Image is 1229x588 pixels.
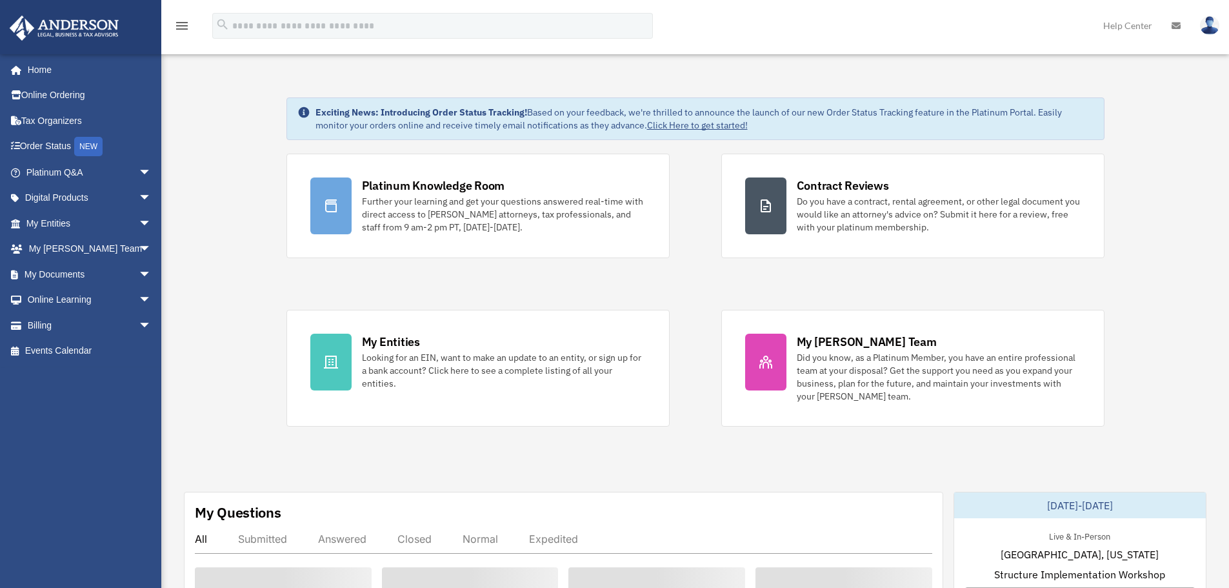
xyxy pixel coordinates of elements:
div: My Questions [195,503,281,522]
span: Structure Implementation Workshop [994,567,1165,582]
div: Do you have a contract, rental agreement, or other legal document you would like an attorney's ad... [797,195,1081,234]
a: Events Calendar [9,338,171,364]
img: Anderson Advisors Platinum Portal [6,15,123,41]
div: Answered [318,532,366,545]
a: Online Ordering [9,83,171,108]
span: arrow_drop_down [139,261,165,288]
a: Home [9,57,165,83]
a: menu [174,23,190,34]
a: Contract Reviews Do you have a contract, rental agreement, or other legal document you would like... [721,154,1104,258]
div: My [PERSON_NAME] Team [797,334,937,350]
div: Looking for an EIN, want to make an update to an entity, or sign up for a bank account? Click her... [362,351,646,390]
a: Tax Organizers [9,108,171,134]
div: Contract Reviews [797,177,889,194]
div: Expedited [529,532,578,545]
i: search [215,17,230,32]
a: Platinum Knowledge Room Further your learning and get your questions answered real-time with dire... [286,154,670,258]
a: Online Learningarrow_drop_down [9,287,171,313]
a: Platinum Q&Aarrow_drop_down [9,159,171,185]
span: arrow_drop_down [139,210,165,237]
div: All [195,532,207,545]
div: Normal [463,532,498,545]
a: My [PERSON_NAME] Teamarrow_drop_down [9,236,171,262]
a: Digital Productsarrow_drop_down [9,185,171,211]
strong: Exciting News: Introducing Order Status Tracking! [315,106,527,118]
span: arrow_drop_down [139,185,165,212]
a: My Entitiesarrow_drop_down [9,210,171,236]
div: Based on your feedback, we're thrilled to announce the launch of our new Order Status Tracking fe... [315,106,1094,132]
a: My Entities Looking for an EIN, want to make an update to an entity, or sign up for a bank accoun... [286,310,670,427]
div: NEW [74,137,103,156]
span: arrow_drop_down [139,159,165,186]
div: [DATE]-[DATE] [954,492,1206,518]
div: Platinum Knowledge Room [362,177,505,194]
div: Live & In-Person [1039,529,1121,542]
span: arrow_drop_down [139,287,165,314]
span: [GEOGRAPHIC_DATA], [US_STATE] [1001,547,1159,562]
span: arrow_drop_down [139,312,165,339]
a: Order StatusNEW [9,134,171,160]
a: Billingarrow_drop_down [9,312,171,338]
div: Closed [397,532,432,545]
img: User Pic [1200,16,1219,35]
span: arrow_drop_down [139,236,165,263]
div: My Entities [362,334,420,350]
a: Click Here to get started! [647,119,748,131]
a: My Documentsarrow_drop_down [9,261,171,287]
a: My [PERSON_NAME] Team Did you know, as a Platinum Member, you have an entire professional team at... [721,310,1104,427]
div: Further your learning and get your questions answered real-time with direct access to [PERSON_NAM... [362,195,646,234]
div: Submitted [238,532,287,545]
div: Did you know, as a Platinum Member, you have an entire professional team at your disposal? Get th... [797,351,1081,403]
i: menu [174,18,190,34]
